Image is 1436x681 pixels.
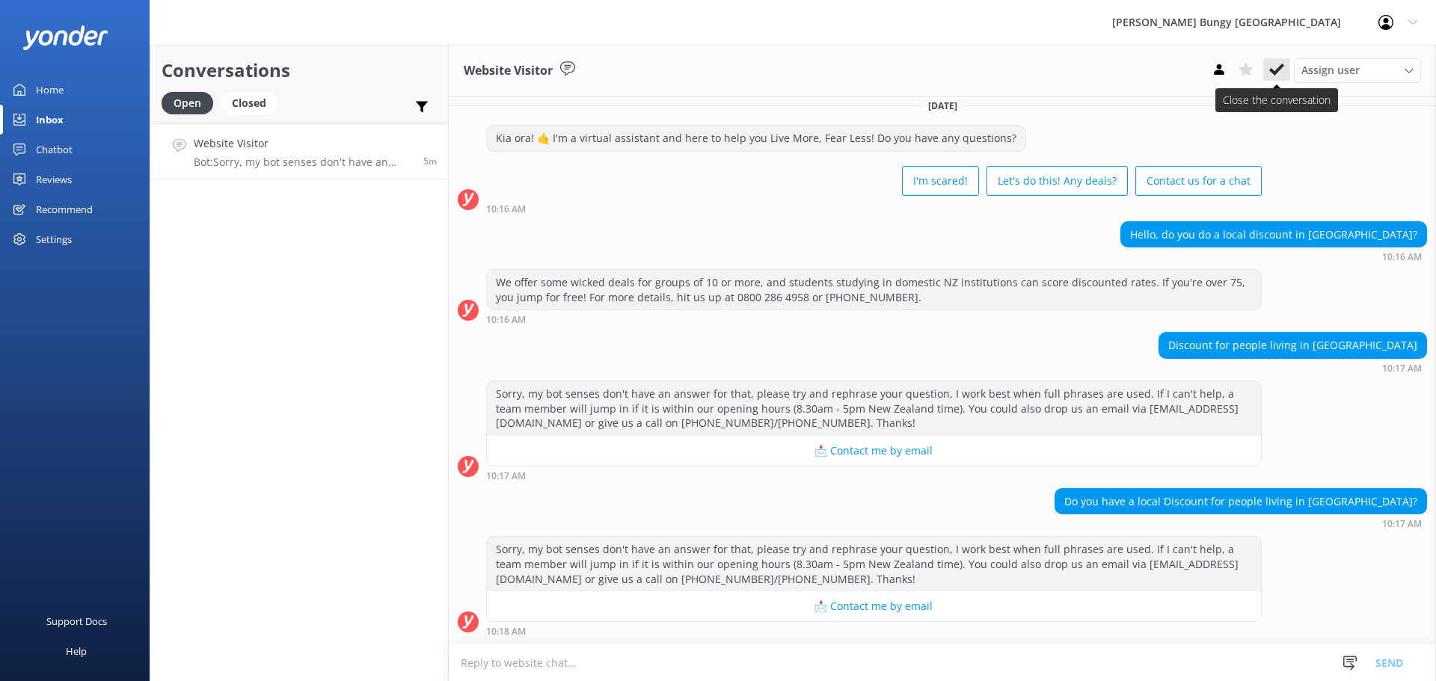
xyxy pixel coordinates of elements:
[486,472,526,481] strong: 10:17 AM
[194,155,412,169] p: Bot: Sorry, my bot senses don't have an answer for that, please try and rephrase your question, I...
[221,94,285,111] a: Closed
[423,155,437,167] span: Sep 11 2025 10:17am (UTC +12:00) Pacific/Auckland
[486,626,1262,636] div: Sep 11 2025 10:18am (UTC +12:00) Pacific/Auckland
[1120,251,1427,262] div: Sep 11 2025 10:16am (UTC +12:00) Pacific/Auckland
[487,537,1261,591] div: Sorry, my bot senses don't have an answer for that, please try and rephrase your question, I work...
[1055,489,1426,514] div: Do you have a local Discount for people living in [GEOGRAPHIC_DATA]?
[194,135,412,152] h4: Website Visitor
[162,56,437,84] h2: Conversations
[1301,62,1360,78] span: Assign user
[36,164,72,194] div: Reviews
[987,166,1128,196] button: Let's do this! Any deals?
[1382,253,1422,262] strong: 10:16 AM
[162,94,221,111] a: Open
[1159,333,1426,358] div: Discount for people living in [GEOGRAPHIC_DATA]
[36,194,93,224] div: Recommend
[1135,166,1262,196] button: Contact us for a chat
[1055,518,1427,529] div: Sep 11 2025 10:17am (UTC +12:00) Pacific/Auckland
[487,591,1261,621] button: 📩 Contact me by email
[464,61,553,81] h3: Website Visitor
[1382,520,1422,529] strong: 10:17 AM
[36,105,64,135] div: Inbox
[1121,222,1426,247] div: Hello, do you do a local discount in [GEOGRAPHIC_DATA]?
[486,315,526,324] strong: 10:16 AM
[486,203,1262,214] div: Sep 11 2025 10:16am (UTC +12:00) Pacific/Auckland
[1159,363,1427,373] div: Sep 11 2025 10:17am (UTC +12:00) Pacific/Auckland
[36,224,72,254] div: Settings
[36,75,64,105] div: Home
[487,126,1025,151] div: Kia ora! 🤙 I'm a virtual assistant and here to help you Live More, Fear Less! Do you have any que...
[487,381,1261,436] div: Sorry, my bot senses don't have an answer for that, please try and rephrase your question, I work...
[46,606,107,636] div: Support Docs
[486,314,1262,324] div: Sep 11 2025 10:16am (UTC +12:00) Pacific/Auckland
[902,166,979,196] button: I'm scared!
[36,135,73,164] div: Chatbot
[486,205,526,214] strong: 10:16 AM
[486,470,1262,481] div: Sep 11 2025 10:17am (UTC +12:00) Pacific/Auckland
[486,627,526,636] strong: 10:18 AM
[66,636,87,666] div: Help
[221,92,277,114] div: Closed
[1382,364,1422,373] strong: 10:17 AM
[487,270,1261,309] div: We offer some wicked deals for groups of 10 or more, and students studying in domestic NZ institu...
[487,436,1261,466] button: 📩 Contact me by email
[1294,58,1421,82] div: Assign User
[22,25,108,50] img: yonder-white-logo.png
[919,99,966,112] span: [DATE]
[150,123,448,179] a: Website VisitorBot:Sorry, my bot senses don't have an answer for that, please try and rephrase yo...
[162,92,213,114] div: Open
